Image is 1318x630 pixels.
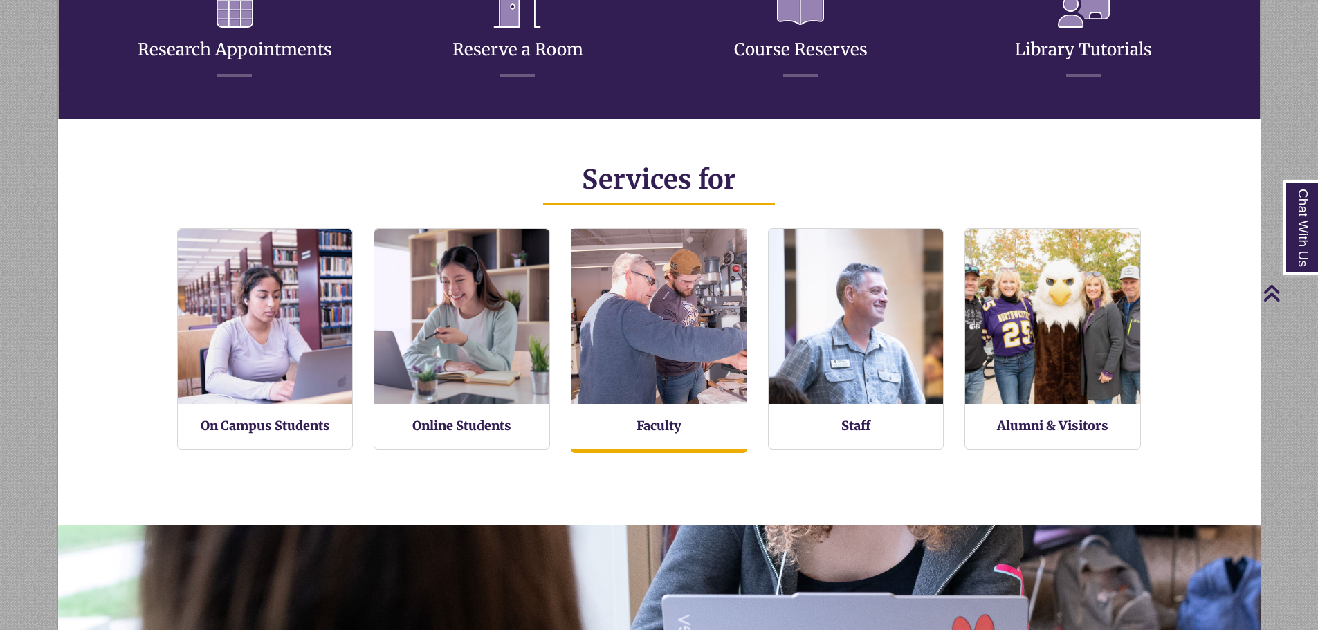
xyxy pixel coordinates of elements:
img: Faculty Resources [563,221,756,413]
a: Library Tutorials [1015,6,1152,60]
a: Faculty [637,418,681,434]
img: On Campus Students Services [178,229,353,404]
a: On Campus Students [201,418,330,434]
a: Course Reserves [734,6,868,60]
img: Online Students Services [374,229,549,404]
img: Staff Services [769,229,944,404]
a: Online Students [412,418,511,434]
span: Services for [582,163,736,196]
a: Research Appointments [138,6,332,60]
a: Back to Top [1263,284,1315,302]
img: Alumni and Visitors Services [965,229,1140,404]
a: Staff [841,418,870,434]
a: Alumni & Visitors [997,418,1108,434]
a: Reserve a Room [452,6,583,60]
